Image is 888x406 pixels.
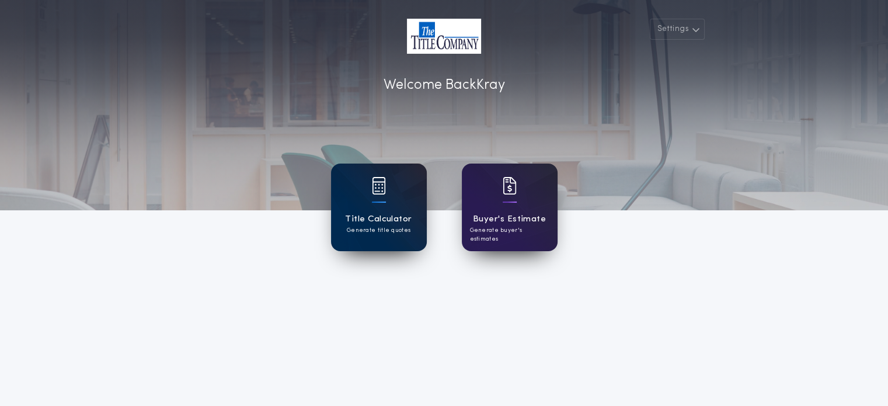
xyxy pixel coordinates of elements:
[473,213,546,226] h1: Buyer's Estimate
[345,213,412,226] h1: Title Calculator
[503,177,517,195] img: card icon
[331,164,427,251] a: card iconTitle CalculatorGenerate title quotes
[470,226,549,244] p: Generate buyer's estimates
[407,19,481,54] img: account-logo
[372,177,386,195] img: card icon
[347,226,410,235] p: Generate title quotes
[384,75,505,96] p: Welcome Back Kray
[462,164,558,251] a: card iconBuyer's EstimateGenerate buyer's estimates
[650,19,705,40] button: Settings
